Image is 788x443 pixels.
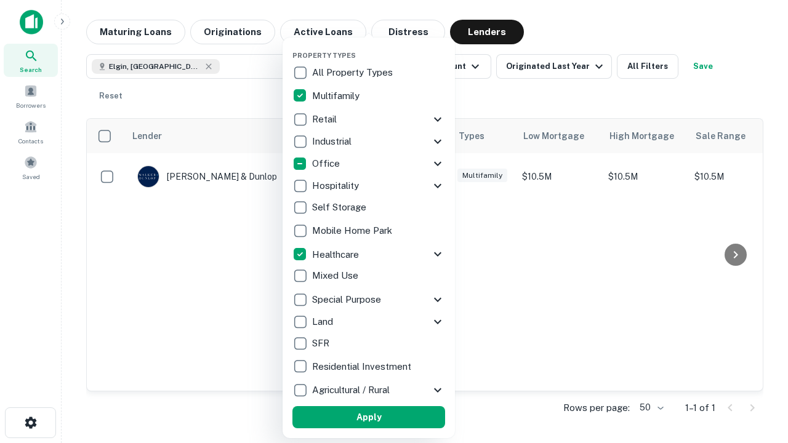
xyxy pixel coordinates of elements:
[312,292,384,307] p: Special Purpose
[312,314,336,329] p: Land
[312,247,361,262] p: Healthcare
[312,134,354,149] p: Industrial
[312,89,362,103] p: Multifamily
[292,52,356,59] span: Property Types
[312,359,414,374] p: Residential Investment
[312,112,339,127] p: Retail
[292,379,445,401] div: Agricultural / Rural
[292,153,445,175] div: Office
[312,268,361,283] p: Mixed Use
[292,406,445,428] button: Apply
[292,175,445,197] div: Hospitality
[312,336,332,351] p: SFR
[312,156,342,171] p: Office
[292,289,445,311] div: Special Purpose
[292,130,445,153] div: Industrial
[292,108,445,130] div: Retail
[292,243,445,265] div: Healthcare
[292,311,445,333] div: Land
[312,200,369,215] p: Self Storage
[312,383,392,397] p: Agricultural / Rural
[312,65,395,80] p: All Property Types
[726,345,788,404] iframe: Chat Widget
[312,223,395,238] p: Mobile Home Park
[312,178,361,193] p: Hospitality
